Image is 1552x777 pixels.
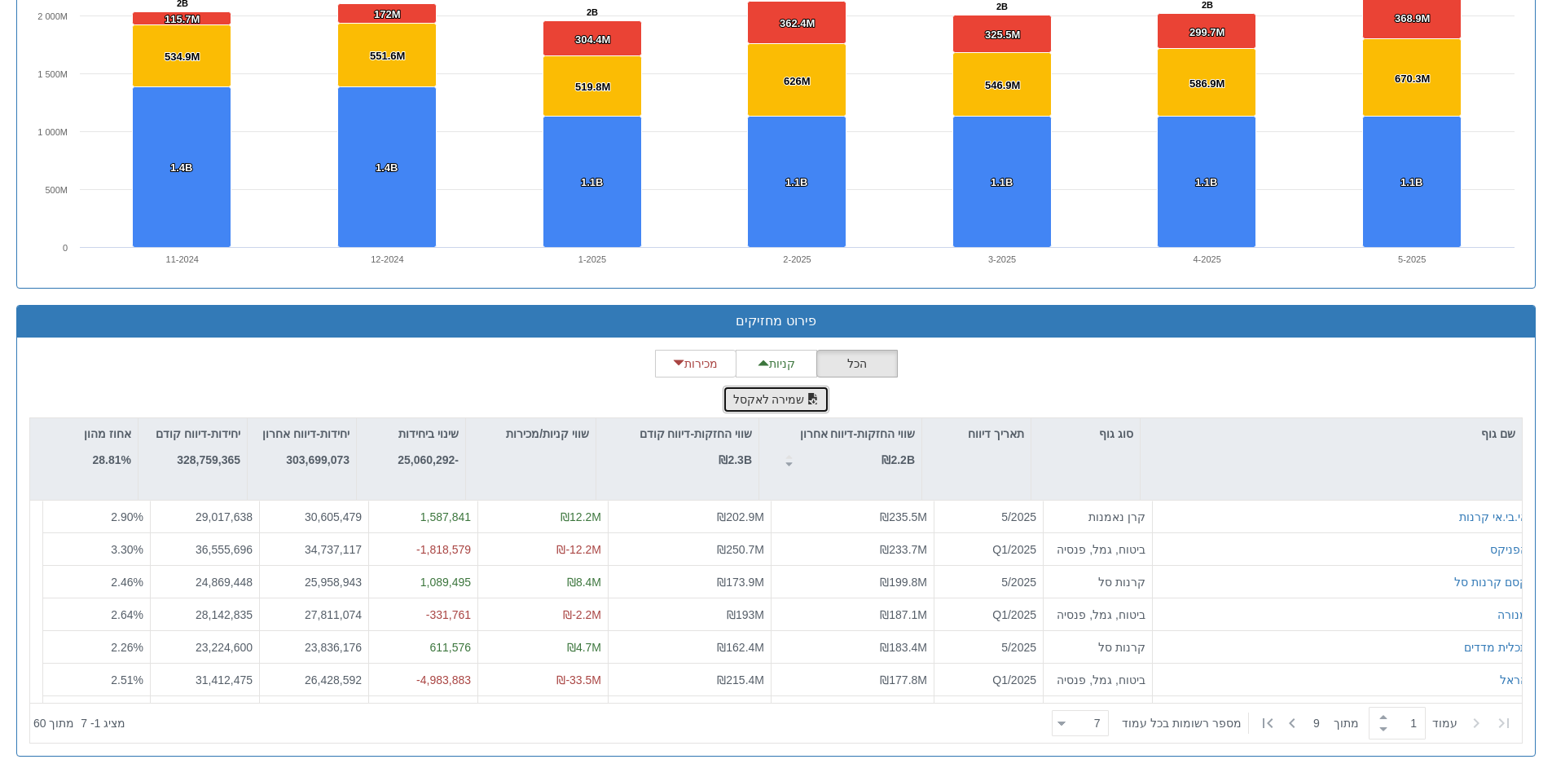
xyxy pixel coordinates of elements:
[50,671,143,687] div: 2.51 %
[556,673,601,686] span: ₪-33.5M
[880,640,927,653] span: ₪183.4M
[1031,418,1140,449] div: סוג גוף
[880,607,927,620] span: ₪187.1M
[882,453,915,466] strong: ₪2.2B
[1432,715,1457,731] span: ‏עמוד
[170,161,192,174] tspan: 1.4B
[33,705,125,741] div: ‏מציג 1 - 7 ‏ מתוך 60
[567,640,601,653] span: ₪4.7M
[719,453,752,466] strong: ₪2.3B
[1122,715,1242,731] span: ‏מספר רשומות בכל עמוד
[157,541,253,557] div: 36,555,696
[717,542,764,555] span: ₪250.7M
[640,425,752,443] p: שווי החזקות-דיווח קודם
[717,673,764,686] span: ₪215.4M
[376,573,471,589] div: 1,089,495
[785,176,807,188] tspan: 1.1B
[157,573,253,589] div: 24,869,448
[736,350,817,377] button: קניות
[780,17,815,29] tspan: 362.4M
[1497,606,1528,622] button: מנורה
[37,127,68,137] tspan: 1 000M
[784,75,811,87] tspan: 626M
[266,606,362,622] div: 27,811,074
[567,575,601,588] span: ₪8.4M
[816,350,898,377] button: הכל
[783,254,811,264] text: 2-2025
[1400,176,1422,188] tspan: 1.1B
[563,607,601,620] span: ₪-2.2M
[1194,254,1221,264] text: 4-2025
[922,418,1031,449] div: תאריך דיווח
[561,510,601,523] span: ₪12.2M
[1195,176,1217,188] tspan: 1.1B
[717,640,764,653] span: ₪162.4M
[587,7,598,17] tspan: 2B
[165,51,200,63] tspan: 534.9M
[266,541,362,557] div: 34,737,117
[376,606,471,622] div: -331,761
[1454,573,1528,589] button: קסם קרנות סל
[84,425,131,443] p: אחוז מהון
[941,541,1036,557] div: Q1/2025
[1189,77,1224,90] tspan: 586.9M
[1398,254,1426,264] text: 5-2025
[63,243,68,253] text: 0
[376,638,471,655] div: 611,576
[1490,541,1528,557] button: הפניקס
[1050,509,1145,525] div: קרן נאמנות
[376,671,471,687] div: -4,983,883
[941,509,1036,525] div: 5/2025
[727,607,764,620] span: ₪193M
[376,541,471,557] div: -1,818,579
[1141,418,1522,449] div: שם גוף
[941,671,1036,687] div: Q1/2025
[165,13,200,25] tspan: 115.7M
[157,638,253,655] div: 23,224,600
[156,425,240,443] p: יחידות-דיווח קודם
[1189,26,1224,38] tspan: 299.7M
[800,425,915,443] p: שווי החזקות-דיווח אחרון
[575,81,610,93] tspan: 519.8M
[374,8,401,20] tspan: 172M
[50,638,143,655] div: 2.26 %
[266,671,362,687] div: 26,428,592
[266,509,362,525] div: 30,605,479
[50,573,143,589] div: 2.46 %
[991,176,1013,188] tspan: 1.1B
[1050,541,1145,557] div: ביטוח, גמל, פנסיה
[177,453,240,466] strong: 328,759,365
[1050,638,1145,655] div: קרנות סל
[988,254,1016,264] text: 3-2025
[376,161,398,174] tspan: 1.4B
[1050,671,1145,687] div: ביטוח, גמל, פנסיה
[1395,12,1430,24] tspan: 368.9M
[880,673,927,686] span: ₪177.8M
[50,509,143,525] div: 2.90 %
[655,350,736,377] button: מכירות
[398,453,459,466] strong: -25,060,292
[941,606,1036,622] div: Q1/2025
[985,79,1020,91] tspan: 546.9M
[45,185,68,195] text: 500M
[371,254,403,264] text: 12-2024
[880,510,927,523] span: ₪235.5M
[370,50,405,62] tspan: 551.6M
[286,453,350,466] strong: 303,699,073
[581,176,603,188] tspan: 1.1B
[376,509,471,525] div: 1,587,841
[1459,509,1528,525] div: אי.בי.אי קרנות
[50,606,143,622] div: 2.64 %
[398,425,459,443] p: שינוי ביחידות
[1395,73,1430,85] tspan: 670.3M
[29,314,1523,329] h3: פירוט מחזיקים
[157,671,253,687] div: 31,412,475
[262,425,350,443] p: יחידות-דיווח אחרון
[37,69,68,79] tspan: 1 500M
[1464,638,1528,655] button: תכלית מדדים
[1045,705,1519,741] div: ‏ מתוך
[723,386,830,413] button: שמירה לאקסל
